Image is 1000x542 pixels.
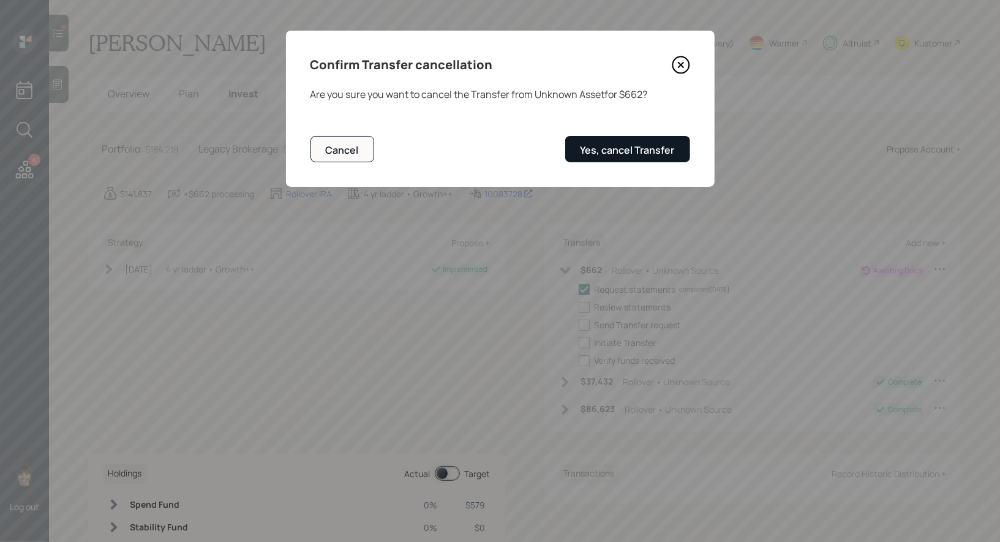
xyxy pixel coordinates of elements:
h4: Confirm Transfer cancellation [310,55,493,75]
div: Are you sure you want to cancel the Transfer from Unknown Asset for $662 ? [310,87,690,102]
button: Cancel [310,136,374,162]
div: Cancel [326,143,359,157]
div: Yes, cancel Transfer [581,143,675,157]
button: Yes, cancel Transfer [565,136,690,162]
